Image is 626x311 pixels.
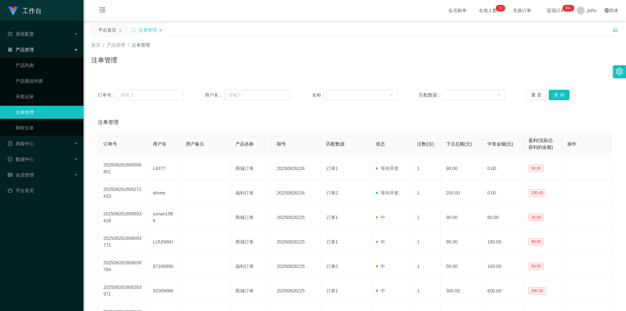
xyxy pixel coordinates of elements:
[412,205,441,230] td: 1
[419,92,442,99] span: 匹配数据：
[441,205,482,230] td: 30.00
[482,205,524,230] td: 60.00
[441,254,482,279] td: 50.00
[326,190,338,195] span: 订单2
[499,5,501,11] p: 1
[441,156,482,181] td: 90.00
[496,5,505,11] sup: 10
[16,106,78,119] a: 注单管理
[441,181,482,205] td: 200.00
[562,5,574,11] sup: 971
[230,279,272,303] td: 商城订单
[98,205,148,230] td: 202508261808503418
[376,166,399,171] span: 等待开奖
[98,156,148,181] td: 202508261808506851
[376,141,385,147] span: 状态
[16,59,78,72] a: 产品列表
[529,263,544,270] span: 50.00
[148,230,181,254] td: LIJUNWU
[272,205,321,230] td: 20250826225
[412,181,441,205] td: 1
[500,5,503,11] p: 0
[132,42,150,48] span: 注单管理
[326,288,338,293] span: 订单1
[205,92,224,99] span: 用户名：
[412,279,441,303] td: 1
[272,156,321,181] td: 20250826226
[544,8,568,13] span: 提现订单
[272,254,321,279] td: 20250826225
[529,165,544,172] span: 90.00
[117,90,183,100] input: 请输入
[98,24,116,36] div: 平台首页
[16,121,78,134] a: 即时注单
[446,141,472,147] span: 下注总额(元)
[230,230,272,254] td: 商城订单
[487,141,513,147] span: 中奖金额(元)
[91,55,117,65] h1: 注单管理
[22,0,42,21] h1: 工作台
[529,189,546,196] span: 200.00
[604,8,609,13] i: 图标: global
[230,205,272,230] td: 商城订单
[148,156,181,181] td: L6377
[91,0,113,21] i: 图标: menu-fold
[8,32,12,36] i: 图标: form
[376,215,385,220] span: 中
[98,230,148,254] td: 202508261808093771
[529,138,553,150] span: 盈利(实际总获利的金额)
[235,141,254,147] span: 产品名称
[8,47,34,52] span: 产品管理
[476,8,500,13] span: 在线人数
[497,93,501,98] i: 图标: down
[107,42,125,48] span: 产品管理
[412,254,441,279] td: 1
[224,90,291,100] input: 请输入
[98,118,119,126] span: 注单管理
[103,141,117,147] span: 订单号
[148,254,181,279] td: 87168890
[230,181,272,205] td: 福利订单
[186,141,204,147] span: 用户备注
[8,141,12,146] i: 图标: profile
[412,230,441,254] td: 1
[8,184,78,197] a: 图标: dashboard平台首页
[526,90,547,100] button: 重 置
[567,141,576,147] span: 操作
[616,68,623,75] i: 图标: setting
[148,181,181,205] td: ahvee
[230,156,272,181] td: 商城订单
[91,42,100,48] span: 首页
[376,288,385,293] span: 中
[482,230,524,254] td: 180.00
[8,47,12,52] i: 图标: appstore-o
[272,279,321,303] td: 20250826225
[148,205,181,230] td: yunan1986
[482,181,524,205] td: 0.00
[529,238,544,245] span: 90.00
[326,264,338,269] span: 订单2
[16,74,78,87] a: 产品预设列表
[8,157,34,162] span: 数据中心
[482,279,524,303] td: 600.00
[376,239,385,244] span: 中
[549,90,570,100] button: 查 询
[326,239,338,244] span: 订单1
[148,279,181,303] td: 91009086
[510,8,534,13] span: 充值订单
[412,156,441,181] td: 1
[277,141,286,147] span: 期号
[139,24,157,36] div: 注单管理
[230,254,272,279] td: 福利订单
[128,42,129,48] span: /
[326,215,338,220] span: 订单1
[441,279,482,303] td: 300.00
[529,287,546,294] span: 300.00
[8,157,12,162] i: 图标: check-circle-o
[417,141,434,147] span: 注数(注)
[131,28,136,32] i: 图标: sync
[272,230,321,254] td: 20250826225
[98,92,117,99] span: 订单号：
[8,7,18,16] img: logo.9652507e.png
[8,173,12,177] i: 图标: table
